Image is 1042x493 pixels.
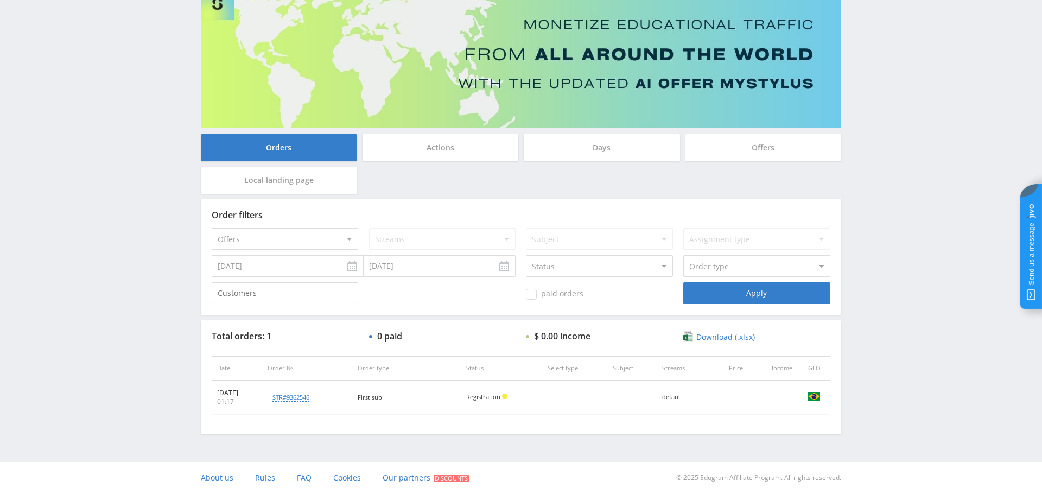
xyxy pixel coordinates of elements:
th: Price [709,356,748,381]
th: Select type [542,356,607,381]
span: Cookies [333,472,361,483]
th: Income [748,356,798,381]
a: Download (.xlsx) [683,332,754,343]
span: Our partners [383,472,430,483]
th: Subject [607,356,657,381]
span: First sub [358,393,382,401]
td: — [748,381,798,415]
th: Streams [657,356,709,381]
img: bra.png [808,390,821,403]
img: xlsx [683,331,692,342]
div: str#9362546 [272,393,309,402]
div: Actions [363,134,519,161]
div: 01:17 [217,397,257,406]
span: FAQ [297,472,312,483]
div: Local landing page [201,167,357,194]
div: Order filters [212,210,830,220]
span: Registration [466,393,500,401]
span: Hold [502,394,507,399]
div: Days [524,134,680,161]
div: Apply [683,282,830,304]
span: Discounts [434,475,469,482]
input: Customers [212,282,358,304]
th: Status [461,356,543,381]
th: Order № [262,356,352,381]
span: Rules [255,472,275,483]
div: Total orders: 1 [212,331,358,341]
div: Offers [685,134,842,161]
th: GEO [798,356,830,381]
div: 0 paid [377,331,402,341]
span: Download (.xlsx) [696,333,755,342]
span: About us [201,472,233,483]
td: — [709,381,748,415]
th: Date [212,356,262,381]
th: Order type [352,356,461,381]
div: $ 0.00 income [534,331,590,341]
div: default [662,394,704,401]
div: Orders [201,134,357,161]
span: paid orders [526,289,583,300]
div: [DATE] [217,389,257,397]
